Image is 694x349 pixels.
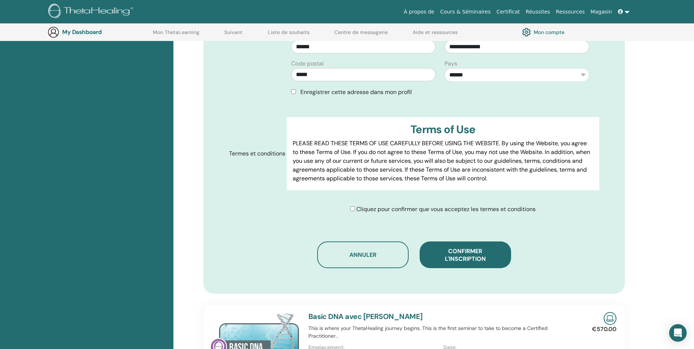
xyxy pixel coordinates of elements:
span: Cliquez pour confirmer que vous acceptez les termes et conditions [356,205,536,213]
label: Code postal [291,59,324,68]
p: PLEASE READ THESE TERMS OF USE CAREFULLY BEFORE USING THE WEBSITE. By using the Website, you agre... [293,139,593,183]
a: Certificat [494,5,523,19]
a: Centre de messagerie [334,29,388,41]
span: Enregistrer cette adresse dans mon profil [300,88,412,96]
a: Basic DNA avec [PERSON_NAME] [308,312,423,321]
button: Annuler [317,241,409,268]
h3: My Dashboard [62,29,135,35]
a: Magasin [588,5,615,19]
span: Confirmer l'inscription [445,247,486,263]
span: Annuler [349,251,376,259]
h3: Terms of Use [293,123,593,136]
a: Suivant [224,29,243,41]
img: logo.png [48,4,136,20]
div: Open Intercom Messenger [669,324,687,342]
a: Cours & Séminaires [437,5,494,19]
label: Termes et conditions [224,147,287,161]
a: Mon compte [522,26,564,38]
a: Réussites [523,5,553,19]
img: generic-user-icon.jpg [48,26,59,38]
button: Confirmer l'inscription [420,241,511,268]
a: À propos de [401,5,438,19]
p: This is where your ThetaHealing journey begins. This is the first seminar to take to become a Cer... [308,324,578,340]
label: Pays [444,59,457,68]
p: Lor IpsumDolorsi.ame Cons adipisci elits do eiusm tem incid, utl etdol, magnaali eni adminimve qu... [293,189,593,294]
a: Ressources [553,5,588,19]
img: cog.svg [522,26,531,38]
img: Live Online Seminar [604,312,616,325]
a: Aide et ressources [413,29,458,41]
p: €570.00 [592,325,616,334]
a: Liste de souhaits [268,29,310,41]
a: Mon ThetaLearning [153,29,199,41]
